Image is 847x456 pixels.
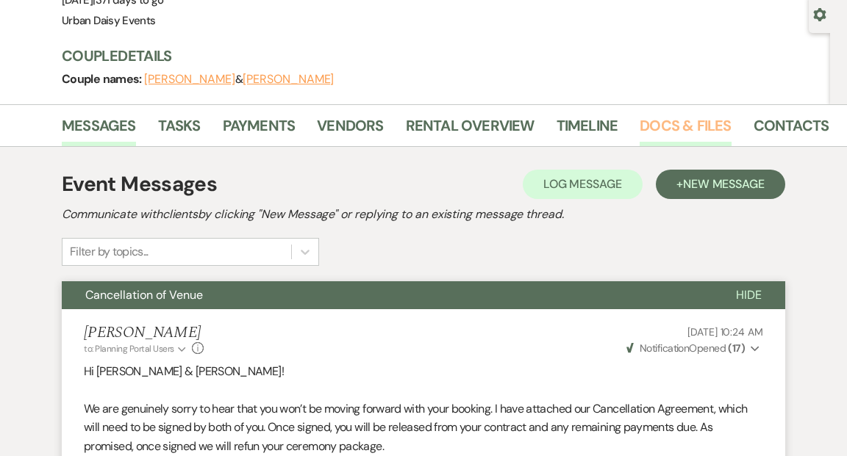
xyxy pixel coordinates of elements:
div: Filter by topics... [70,243,149,261]
button: [PERSON_NAME] [144,73,235,85]
button: +New Message [656,170,785,199]
button: NotificationOpened (17) [624,341,763,356]
p: We are genuinely sorry to hear that you won’t be moving forward with your booking. I have attache... [84,399,763,456]
span: to: Planning Portal Users [84,343,174,355]
span: Urban Daisy Events [62,13,155,28]
span: [DATE] 10:24 AM [687,325,763,339]
button: to: Planning Portal Users [84,342,188,355]
strong: ( 17 ) [728,341,745,355]
button: Hide [712,281,785,309]
span: Notification [640,341,689,355]
h5: [PERSON_NAME] [84,324,204,342]
p: Hi [PERSON_NAME] & [PERSON_NAME]! [84,362,763,381]
span: Couple names: [62,71,144,87]
span: New Message [683,176,765,192]
span: Opened [626,341,746,355]
span: Log Message [543,176,622,192]
span: Hide [736,287,762,303]
h3: Couple Details [62,46,815,66]
a: Rental Overview [406,114,535,146]
a: Tasks [158,114,201,146]
button: Cancellation of Venue [62,281,712,309]
a: Docs & Files [640,114,731,146]
a: Messages [62,114,136,146]
button: Open lead details [813,7,826,21]
a: Contacts [754,114,829,146]
a: Timeline [557,114,618,146]
a: Payments [223,114,296,146]
a: Vendors [317,114,383,146]
h2: Communicate with clients by clicking "New Message" or replying to an existing message thread. [62,206,785,223]
button: [PERSON_NAME] [243,73,334,85]
span: & [144,72,334,87]
span: Cancellation of Venue [85,287,203,303]
button: Log Message [523,170,643,199]
h1: Event Messages [62,169,217,200]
